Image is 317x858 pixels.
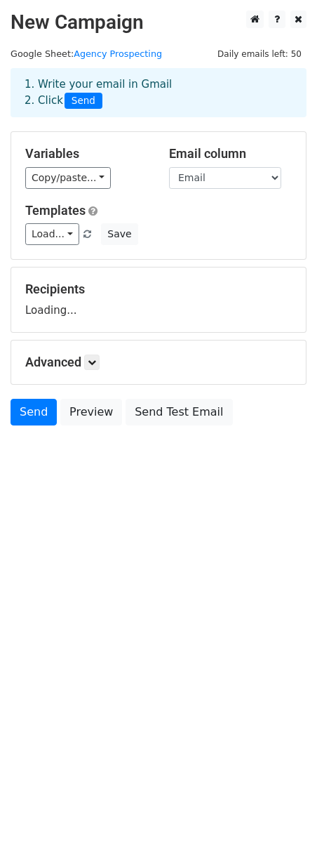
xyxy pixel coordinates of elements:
span: Daily emails left: 50 [213,46,306,62]
h2: New Campaign [11,11,306,34]
a: Daily emails left: 50 [213,48,306,59]
a: Send [11,399,57,425]
a: Agency Prospecting [74,48,162,59]
a: Copy/paste... [25,167,111,189]
div: 1. Write your email in Gmail 2. Click [14,77,303,109]
h5: Variables [25,146,148,161]
a: Send Test Email [126,399,232,425]
a: Preview [60,399,122,425]
h5: Recipients [25,282,292,297]
a: Load... [25,223,79,245]
h5: Email column [169,146,292,161]
div: Loading... [25,282,292,318]
a: Templates [25,203,86,218]
span: Send [65,93,102,110]
small: Google Sheet: [11,48,162,59]
h5: Advanced [25,355,292,370]
button: Save [101,223,137,245]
